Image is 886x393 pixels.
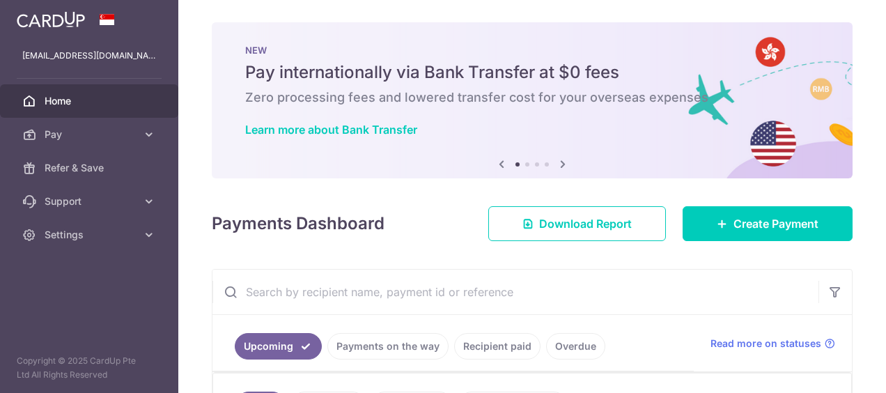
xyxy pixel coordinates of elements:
[733,215,818,232] span: Create Payment
[235,333,322,360] a: Upcoming
[22,49,156,63] p: [EMAIL_ADDRESS][DOMAIN_NAME]
[212,270,818,314] input: Search by recipient name, payment id or reference
[245,45,819,56] p: NEW
[45,94,137,108] span: Home
[710,337,821,350] span: Read more on statuses
[17,11,85,28] img: CardUp
[710,337,835,350] a: Read more on statuses
[212,22,853,178] img: Bank transfer banner
[245,89,819,106] h6: Zero processing fees and lowered transfer cost for your overseas expenses
[539,215,632,232] span: Download Report
[212,211,384,236] h4: Payments Dashboard
[45,161,137,175] span: Refer & Save
[488,206,666,241] a: Download Report
[546,333,605,360] a: Overdue
[245,61,819,84] h5: Pay internationally via Bank Transfer at $0 fees
[454,333,541,360] a: Recipient paid
[45,194,137,208] span: Support
[683,206,853,241] a: Create Payment
[327,333,449,360] a: Payments on the way
[45,228,137,242] span: Settings
[245,123,417,137] a: Learn more about Bank Transfer
[45,128,137,141] span: Pay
